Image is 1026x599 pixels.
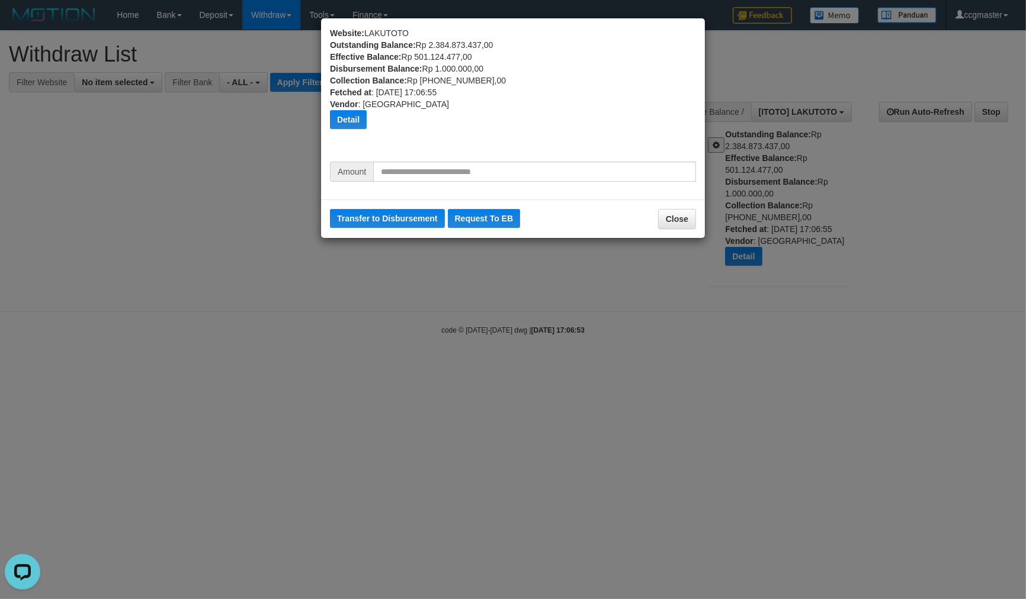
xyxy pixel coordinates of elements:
b: Website: [330,28,364,38]
button: Detail [330,110,367,129]
span: Amount [330,162,373,182]
button: Open LiveChat chat widget [5,5,40,40]
b: Collection Balance: [330,76,407,85]
b: Effective Balance: [330,52,402,62]
button: Close [658,209,696,229]
div: LAKUTOTO Rp 2.384.873.437,00 Rp 501.124.477,00 Rp 1.000.000,00 Rp [PHONE_NUMBER],00 : [DATE] 17:0... [330,27,696,162]
button: Request To EB [448,209,521,228]
b: Disbursement Balance: [330,64,422,73]
b: Vendor [330,99,358,109]
button: Transfer to Disbursement [330,209,445,228]
b: Outstanding Balance: [330,40,416,50]
b: Fetched at [330,88,371,97]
